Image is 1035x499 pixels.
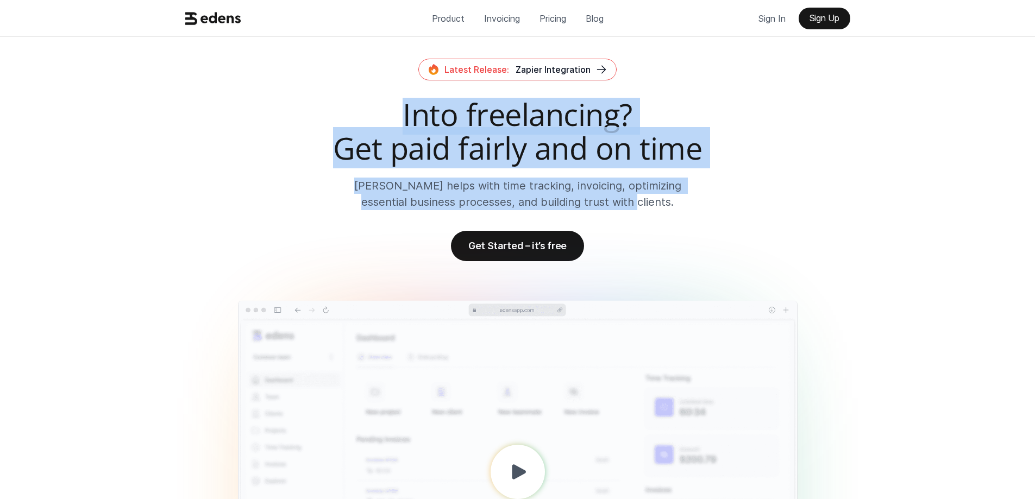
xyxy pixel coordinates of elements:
span: Zapier Integration [516,64,591,75]
p: Product [432,10,465,27]
h2: Into freelancing? Get paid fairly and on time [181,98,855,165]
p: Invoicing [484,10,520,27]
a: Blog [577,8,612,29]
p: Get Started – it’s free [468,240,567,251]
p: Blog [586,10,604,27]
a: Get Started – it’s free [451,231,584,261]
a: Invoicing [475,8,529,29]
a: Sign In [750,8,794,29]
a: Sign Up [799,8,850,29]
p: [PERSON_NAME] helps with time tracking, invoicing, optimizing essential business processes, and b... [333,178,702,210]
p: Sign In [758,10,786,27]
a: Pricing [531,8,575,29]
a: Product [423,8,473,29]
span: Latest Release: [444,64,509,75]
p: Pricing [540,10,566,27]
a: Latest Release:Zapier Integration [418,59,617,80]
p: Sign Up [810,13,839,23]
